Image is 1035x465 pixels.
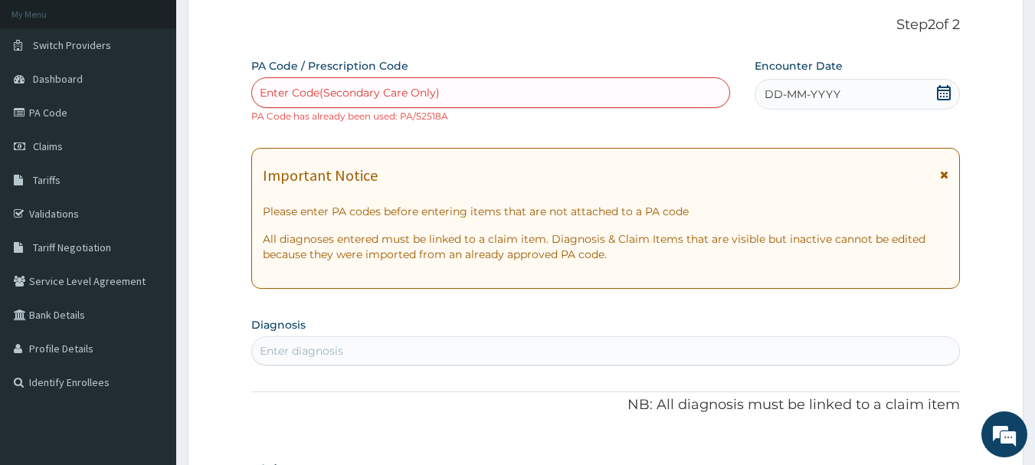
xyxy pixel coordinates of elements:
span: Switch Providers [33,38,111,52]
div: Enter diagnosis [260,343,343,359]
p: Please enter PA codes before entering items that are not attached to a PA code [263,204,949,219]
span: Tariff Negotiation [33,241,111,254]
p: Step 2 of 2 [251,17,961,34]
div: Minimize live chat window [251,8,288,44]
label: PA Code / Prescription Code [251,58,408,74]
h1: Important Notice [263,167,378,184]
span: DD-MM-YYYY [765,87,840,102]
p: All diagnoses entered must be linked to a claim item. Diagnosis & Claim Items that are visible bu... [263,231,949,262]
span: We're online! [89,136,211,291]
p: NB: All diagnosis must be linked to a claim item [251,395,961,415]
span: Claims [33,139,63,153]
span: Tariffs [33,173,61,187]
textarea: Type your message and hit 'Enter' [8,306,292,359]
label: Diagnosis [251,317,306,332]
label: Encounter Date [755,58,843,74]
img: d_794563401_company_1708531726252_794563401 [28,77,62,115]
div: Chat with us now [80,86,257,106]
span: Dashboard [33,72,83,86]
div: Enter Code(Secondary Care Only) [260,85,440,100]
small: PA Code has already been used: PA/52518A [251,110,448,122]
